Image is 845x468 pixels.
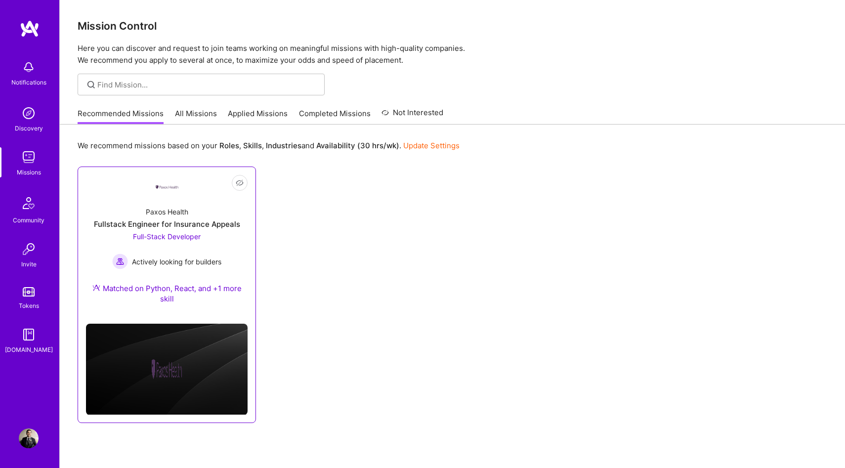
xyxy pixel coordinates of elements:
div: Tokens [19,300,39,311]
img: Community [17,191,41,215]
img: bell [19,57,39,77]
img: Invite [19,239,39,259]
img: Actively looking for builders [112,254,128,269]
img: Ateam Purple Icon [92,284,100,292]
a: Completed Missions [299,108,371,125]
a: User Avatar [16,428,41,448]
div: Invite [21,259,37,269]
p: Here you can discover and request to join teams working on meaningful missions with high-quality ... [78,43,827,66]
a: Company LogoPaxos HealthFullstack Engineer for Insurance AppealsFull-Stack Developer Actively loo... [86,175,248,316]
img: guide book [19,325,39,344]
div: Discovery [15,123,43,133]
div: Community [13,215,44,225]
img: logo [20,20,40,38]
i: icon SearchGrey [85,79,97,90]
div: Notifications [11,77,46,87]
div: Paxos Health [146,207,188,217]
a: Recommended Missions [78,108,164,125]
div: Missions [17,167,41,177]
img: Company Logo [155,184,179,190]
p: We recommend missions based on your , , and . [78,140,460,151]
b: Industries [266,141,301,150]
a: Update Settings [403,141,460,150]
a: All Missions [175,108,217,125]
a: Applied Missions [228,108,288,125]
b: Roles [219,141,239,150]
div: [DOMAIN_NAME] [5,344,53,355]
span: Full-Stack Developer [133,232,201,241]
div: Matched on Python, React, and +1 more skill [86,283,248,304]
img: discovery [19,103,39,123]
span: Actively looking for builders [132,256,221,267]
i: icon EyeClosed [236,179,244,187]
img: teamwork [19,147,39,167]
h3: Mission Control [78,20,827,32]
b: Skills [243,141,262,150]
img: cover [86,324,248,415]
a: Not Interested [381,107,443,125]
div: Fullstack Engineer for Insurance Appeals [94,219,240,229]
img: tokens [23,287,35,297]
input: Find Mission... [97,80,317,90]
img: User Avatar [19,428,39,448]
img: Company logo [151,353,183,385]
b: Availability (30 hrs/wk) [316,141,399,150]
